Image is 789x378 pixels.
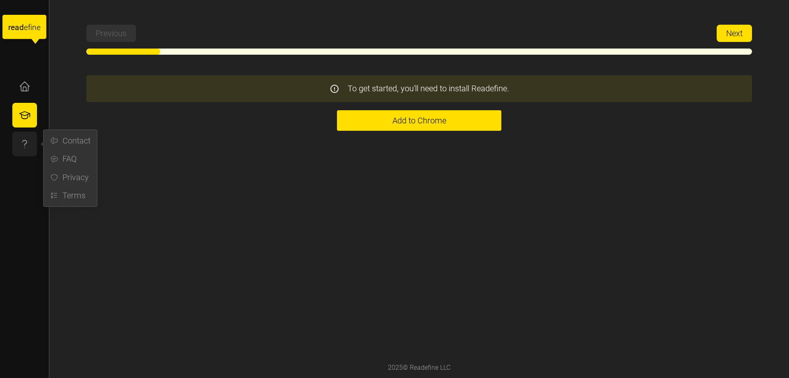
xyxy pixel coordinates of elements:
div: FAQ [62,153,90,165]
span: Previous [96,25,127,42]
tspan: n [32,23,37,32]
tspan: i [30,23,32,32]
tspan: a [15,23,19,32]
a: readefine [2,7,46,51]
tspan: e [24,23,28,32]
tspan: d [19,23,24,32]
span: Add to Chrome [392,111,446,130]
tspan: e [37,23,41,32]
div: Privacy [62,171,90,184]
div: 2025 © Readefine LLC [384,359,454,377]
tspan: r [8,23,11,32]
tspan: f [28,23,31,32]
p: To get started, you'll need to install Readefine. [348,82,509,95]
button: Next [717,25,752,42]
div: Terms [62,189,90,202]
button: Previous [86,25,136,42]
div: Contact [62,135,90,147]
span: Next [726,25,743,42]
tspan: e [11,23,15,32]
a: Add to Chrome [337,110,501,131]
